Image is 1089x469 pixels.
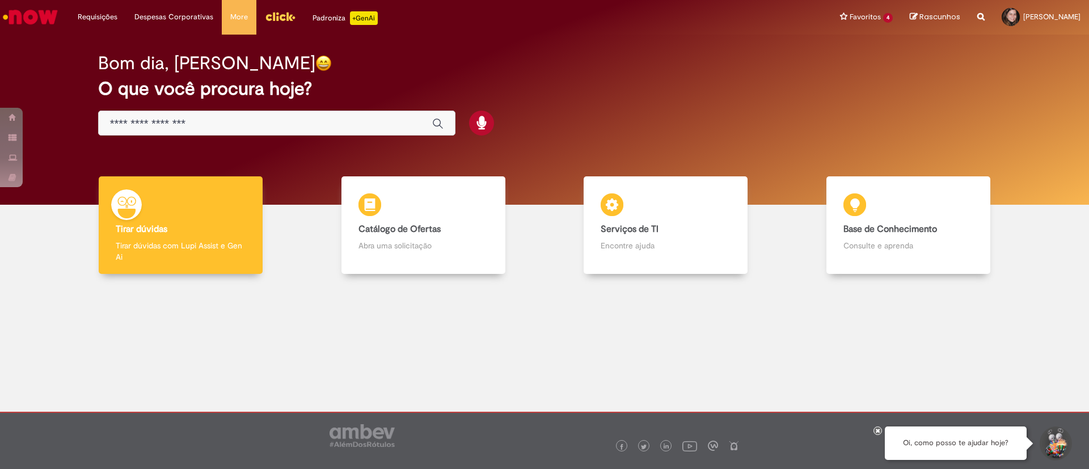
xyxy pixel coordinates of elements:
[116,223,167,235] b: Tirar dúvidas
[265,8,296,25] img: click_logo_yellow_360x200.png
[78,11,117,23] span: Requisições
[330,424,395,447] img: logo_footer_ambev_rotulo_gray.png
[601,240,731,251] p: Encontre ajuda
[919,11,960,22] span: Rascunhos
[60,176,302,274] a: Tirar dúvidas Tirar dúvidas com Lupi Assist e Gen Ai
[358,240,488,251] p: Abra uma solicitação
[350,11,378,25] p: +GenAi
[619,444,624,450] img: logo_footer_facebook.png
[1,6,60,28] img: ServiceNow
[544,176,787,274] a: Serviços de TI Encontre ajuda
[1038,426,1072,460] button: Iniciar Conversa de Suporte
[910,12,960,23] a: Rascunhos
[1023,12,1080,22] span: [PERSON_NAME]
[358,223,441,235] b: Catálogo de Ofertas
[641,444,647,450] img: logo_footer_twitter.png
[843,240,973,251] p: Consulte e aprenda
[134,11,213,23] span: Despesas Corporativas
[787,176,1030,274] a: Base de Conhecimento Consulte e aprenda
[313,11,378,25] div: Padroniza
[885,426,1027,460] div: Oi, como posso te ajudar hoje?
[601,223,659,235] b: Serviços de TI
[682,438,697,453] img: logo_footer_youtube.png
[883,13,893,23] span: 4
[843,223,937,235] b: Base de Conhecimento
[98,79,991,99] h2: O que você procura hoje?
[98,53,315,73] h2: Bom dia, [PERSON_NAME]
[315,55,332,71] img: happy-face.png
[116,240,246,263] p: Tirar dúvidas com Lupi Assist e Gen Ai
[302,176,545,274] a: Catálogo de Ofertas Abra uma solicitação
[708,441,718,451] img: logo_footer_workplace.png
[664,443,669,450] img: logo_footer_linkedin.png
[850,11,881,23] span: Favoritos
[729,441,739,451] img: logo_footer_naosei.png
[230,11,248,23] span: More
